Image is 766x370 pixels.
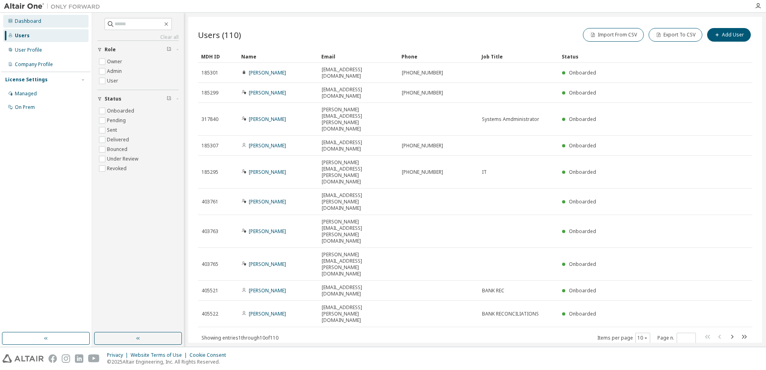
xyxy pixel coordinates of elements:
label: Onboarded [107,106,136,116]
button: 10 [637,335,648,341]
a: [PERSON_NAME] [249,261,286,267]
span: Onboarded [569,261,596,267]
div: Phone [401,50,475,63]
a: [PERSON_NAME] [249,287,286,294]
span: Items per page [597,333,650,343]
span: 317840 [202,116,218,123]
span: [EMAIL_ADDRESS][DOMAIN_NAME] [322,66,395,79]
img: facebook.svg [48,354,57,363]
div: Job Title [482,50,555,63]
label: Delivered [107,135,131,145]
button: Role [97,41,179,58]
label: Under Review [107,154,140,164]
label: Bounced [107,145,129,154]
label: Owner [107,57,124,66]
div: Cookie Consent [189,352,231,358]
span: 405522 [202,311,218,317]
div: Email [321,50,395,63]
a: [PERSON_NAME] [249,142,286,149]
span: [PERSON_NAME][EMAIL_ADDRESS][PERSON_NAME][DOMAIN_NAME] [322,159,395,185]
span: [EMAIL_ADDRESS][PERSON_NAME][DOMAIN_NAME] [322,192,395,211]
img: youtube.svg [88,354,100,363]
a: [PERSON_NAME] [249,69,286,76]
button: Import From CSV [583,28,644,42]
span: Showing entries 1 through 10 of 110 [202,334,278,341]
span: [PHONE_NUMBER] [402,70,443,76]
div: On Prem [15,104,35,111]
a: Clear all [97,34,179,40]
img: linkedin.svg [75,354,83,363]
div: Privacy [107,352,131,358]
div: Dashboard [15,18,41,24]
button: Export To CSV [649,28,702,42]
div: MDH ID [201,50,235,63]
span: Onboarded [569,89,596,96]
label: Sent [107,125,119,135]
span: Clear filter [167,46,171,53]
div: Company Profile [15,61,53,68]
span: 403765 [202,261,218,267]
span: [PHONE_NUMBER] [402,90,443,96]
span: 403763 [202,228,218,235]
div: Users [15,32,30,39]
img: Altair One [4,2,104,10]
span: Onboarded [569,287,596,294]
span: [EMAIL_ADDRESS][DOMAIN_NAME] [322,86,395,99]
span: Users (110) [198,29,241,40]
span: [PHONE_NUMBER] [402,143,443,149]
span: IT [482,169,487,175]
span: BANK RECONCILIATIONS [482,311,539,317]
div: Name [241,50,315,63]
p: © 2025 Altair Engineering, Inc. All Rights Reserved. [107,358,231,365]
span: 185295 [202,169,218,175]
span: BANK REC [482,288,504,294]
span: Onboarded [569,116,596,123]
label: User [107,76,120,86]
span: [EMAIL_ADDRESS][DOMAIN_NAME] [322,139,395,152]
span: Onboarded [569,310,596,317]
span: 403761 [202,199,218,205]
label: Revoked [107,164,128,173]
a: [PERSON_NAME] [249,228,286,235]
button: Add User [707,28,751,42]
span: Onboarded [569,142,596,149]
div: License Settings [5,76,48,83]
span: Systems Amdministrator [482,116,539,123]
label: Admin [107,66,123,76]
span: [PERSON_NAME][EMAIL_ADDRESS][PERSON_NAME][DOMAIN_NAME] [322,107,395,132]
a: [PERSON_NAME] [249,198,286,205]
span: [EMAIL_ADDRESS][DOMAIN_NAME] [322,284,395,297]
span: [PERSON_NAME][EMAIL_ADDRESS][PERSON_NAME][DOMAIN_NAME] [322,219,395,244]
span: Onboarded [569,69,596,76]
a: [PERSON_NAME] [249,310,286,317]
a: [PERSON_NAME] [249,169,286,175]
span: 185301 [202,70,218,76]
span: Onboarded [569,169,596,175]
span: [PERSON_NAME][EMAIL_ADDRESS][PERSON_NAME][DOMAIN_NAME] [322,251,395,277]
span: 185307 [202,143,218,149]
div: Website Terms of Use [131,352,189,358]
div: Managed [15,90,37,97]
span: Onboarded [569,198,596,205]
span: Clear filter [167,96,171,102]
div: User Profile [15,47,42,53]
span: [EMAIL_ADDRESS][PERSON_NAME][DOMAIN_NAME] [322,304,395,324]
a: [PERSON_NAME] [249,89,286,96]
div: Status [562,50,711,63]
span: Onboarded [569,228,596,235]
span: 185299 [202,90,218,96]
label: Pending [107,116,127,125]
span: Status [105,96,121,102]
span: Role [105,46,116,53]
img: instagram.svg [62,354,70,363]
span: [PHONE_NUMBER] [402,169,443,175]
span: Page n. [657,333,696,343]
a: [PERSON_NAME] [249,116,286,123]
img: altair_logo.svg [2,354,44,363]
button: Status [97,90,179,108]
span: 405521 [202,288,218,294]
